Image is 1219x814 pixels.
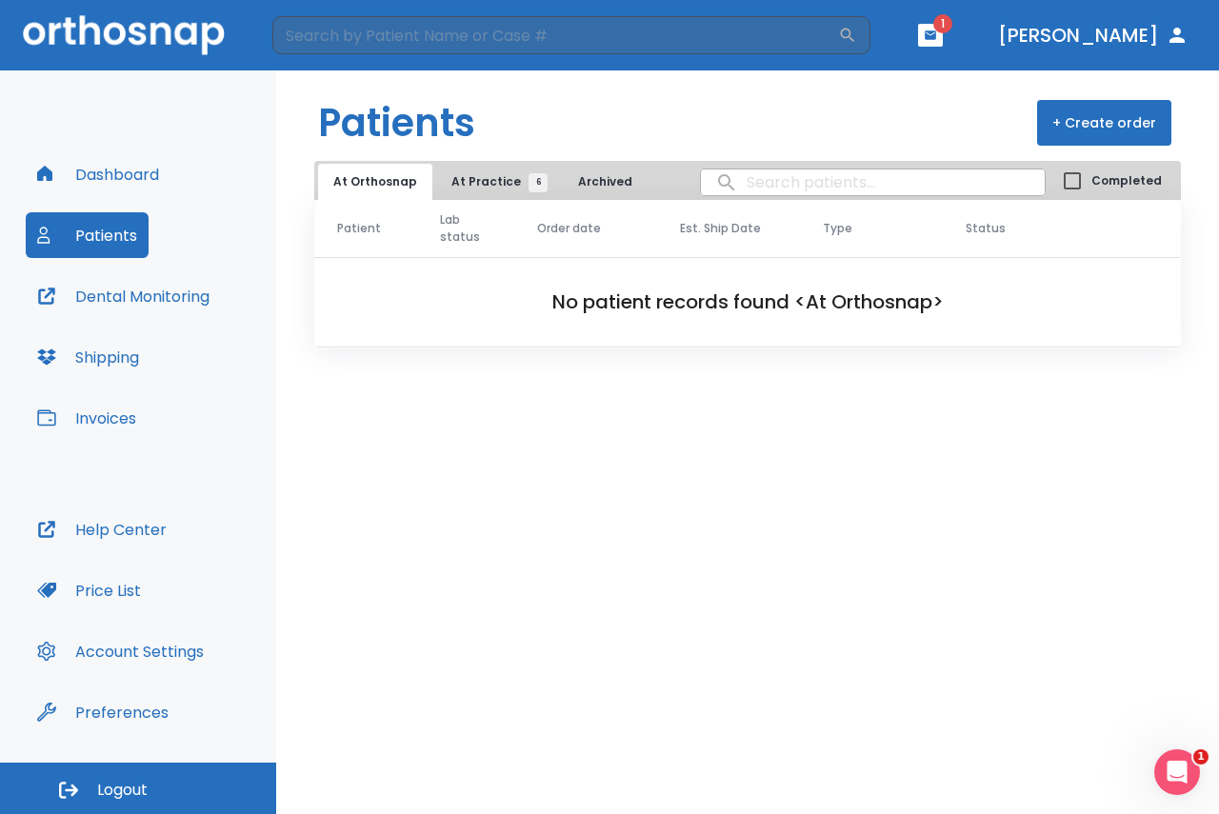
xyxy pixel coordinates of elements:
[451,173,538,190] span: At Practice
[26,151,170,197] button: Dashboard
[823,220,852,237] span: Type
[440,211,491,246] span: Lab status
[26,689,180,735] button: Preferences
[966,220,1006,237] span: Status
[990,18,1196,52] button: [PERSON_NAME]
[23,15,225,54] img: Orthosnap
[318,164,432,200] button: At Orthosnap
[26,506,178,552] button: Help Center
[26,395,148,441] button: Invoices
[1193,749,1209,764] span: 1
[272,16,838,54] input: Search by Patient Name or Case #
[537,220,601,237] span: Order date
[97,780,148,801] span: Logout
[318,164,647,200] div: tabs
[1091,172,1162,189] span: Completed
[701,164,1045,201] input: search
[529,173,548,192] span: 6
[557,164,652,200] button: Archived
[318,94,475,151] h1: Patients
[345,288,1150,316] h2: No patient records found <At Orthosnap>
[26,212,149,258] button: Patients
[1154,749,1200,795] iframe: Intercom live chat
[933,14,952,33] span: 1
[680,220,761,237] span: Est. Ship Date
[26,334,150,380] button: Shipping
[26,567,152,613] button: Price List
[337,220,381,237] span: Patient
[1037,100,1171,146] button: + Create order
[26,628,215,674] button: Account Settings
[26,273,221,319] button: Dental Monitoring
